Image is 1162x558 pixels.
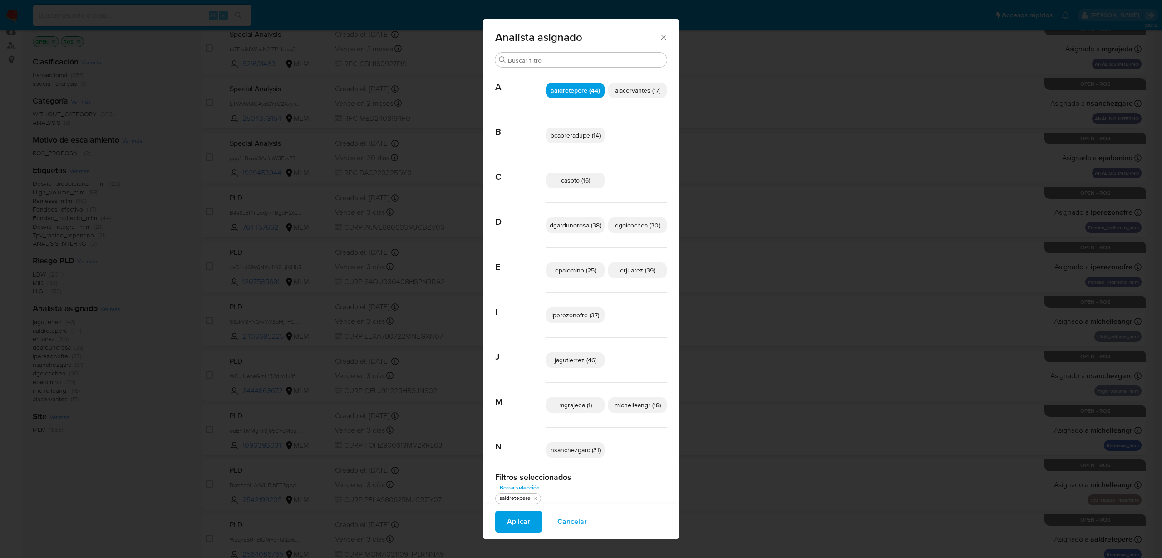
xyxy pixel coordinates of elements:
div: dgoicochea (30) [608,217,667,233]
button: Aplicar [495,511,542,533]
div: nsanchezgarc (31) [546,442,605,458]
div: aaldretepere [497,494,532,502]
span: jagutierrez (46) [555,356,596,365]
button: Borrar selección [495,482,544,493]
div: aaldretepere (44) [546,83,605,98]
div: mgrajeda (1) [546,397,605,413]
span: Cancelar [557,512,587,532]
button: Cancelar [546,511,599,533]
span: I [495,293,546,317]
span: mgrajeda (1) [559,400,592,410]
div: alacervantes (17) [608,83,667,98]
span: B [495,113,546,138]
div: dgardunorosa (38) [546,217,605,233]
span: dgardunorosa (38) [550,221,601,230]
span: E [495,248,546,272]
span: michelleangr (18) [615,400,661,410]
div: epalomino (25) [546,262,605,278]
div: iperezonofre (37) [546,307,605,323]
span: dgoicochea (30) [615,221,660,230]
span: bcabreradupe (14) [551,131,601,140]
div: casoto (16) [546,173,605,188]
span: M [495,383,546,407]
span: Aplicar [507,512,530,532]
span: N [495,428,546,452]
span: aaldretepere (44) [551,86,600,95]
button: Cerrar [659,33,667,41]
span: epalomino (25) [555,266,596,275]
span: nsanchezgarc (31) [551,445,601,454]
div: jagutierrez (46) [546,352,605,368]
div: erjuarez (39) [608,262,667,278]
span: erjuarez (39) [620,266,655,275]
div: michelleangr (18) [608,397,667,413]
button: quitar aaldretepere [532,495,539,502]
input: Buscar filtro [508,56,663,64]
button: Buscar [499,56,506,64]
span: Borrar selección [500,483,540,492]
span: J [495,338,546,362]
div: bcabreradupe (14) [546,128,605,143]
span: A [495,68,546,93]
span: iperezonofre (37) [551,311,599,320]
span: alacervantes (17) [615,86,660,95]
span: Analista asignado [495,32,659,43]
h2: Filtros seleccionados [495,472,667,482]
span: D [495,203,546,227]
span: casoto (16) [561,176,590,185]
span: C [495,158,546,183]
